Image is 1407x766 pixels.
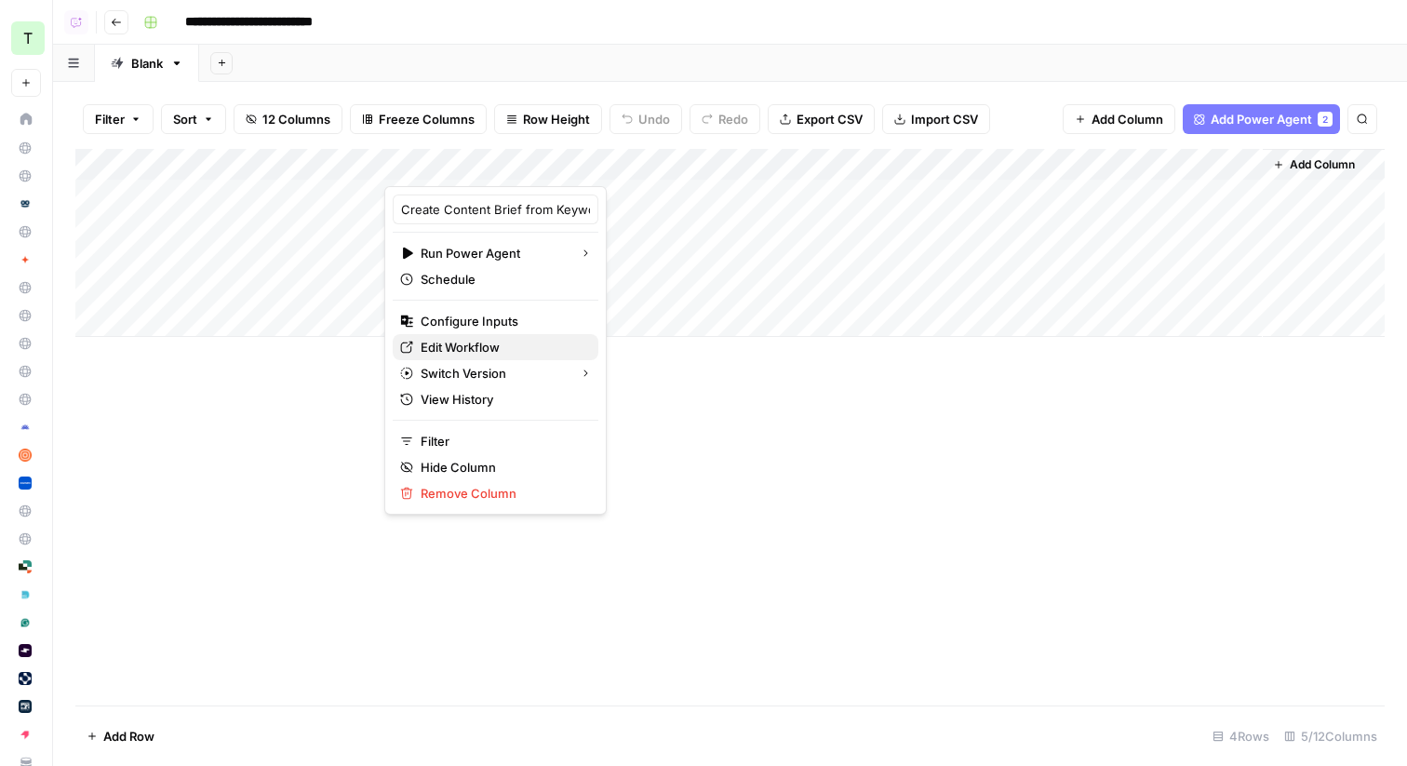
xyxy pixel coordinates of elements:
img: fan0pbaj1h6uk31gyhtjyk7uzinz [19,421,32,434]
span: Hide Column [421,458,583,477]
img: 1rmbdh83liigswmnvqyaq31zy2bw [19,477,32,490]
img: jg2db1r2bojt4rpadgkfzs6jzbyg [19,253,32,266]
span: Import CSV [911,110,978,128]
a: Home [11,104,41,134]
span: 2 [1322,112,1328,127]
span: Freeze Columns [379,110,475,128]
span: 12 Columns [262,110,330,128]
button: Add Column [1266,153,1362,177]
button: Workspace: Travis Demo [11,15,41,61]
span: Add Column [1092,110,1163,128]
button: Filter [83,104,154,134]
img: su6rzb6ooxtlguexw0i7h3ek2qys [19,560,32,573]
img: gof5uhmc929mcmwfs7g663om0qxx [19,197,32,210]
img: piswy9vrvpur08uro5cr7jpu448u [19,728,32,741]
img: e96rwc90nz550hm4zzehfpz0of55 [19,449,32,462]
button: Add Power Agent2 [1183,104,1340,134]
span: Filter [421,432,583,450]
a: Blank [95,45,199,82]
span: Filter [95,110,125,128]
span: Configure Inputs [421,312,583,330]
span: Redo [718,110,748,128]
span: View History [421,390,583,409]
span: Add Row [103,727,154,746]
span: Add Power Agent [1211,110,1312,128]
span: T [23,27,33,49]
button: Add Column [1063,104,1175,134]
span: Export CSV [797,110,863,128]
button: Row Height [494,104,602,134]
button: Freeze Columns [350,104,487,134]
span: Undo [638,110,670,128]
span: Schedule [421,270,583,289]
span: Switch Version [421,364,565,383]
img: pf0m9uptbb5lunep0ouiqv2syuku [19,644,32,657]
span: Row Height [523,110,590,128]
button: Export CSV [768,104,875,134]
button: Redo [690,104,760,134]
div: 2 [1318,112,1333,127]
img: 21cqirn3y8po2glfqu04segrt9y0 [19,588,32,601]
button: Sort [161,104,226,134]
span: Add Column [1290,156,1355,173]
div: 4 Rows [1205,721,1277,751]
div: 5/12 Columns [1277,721,1385,751]
img: 6qj8gtflwv87ps1ofr2h870h2smq [19,616,32,629]
span: Edit Workflow [421,338,583,356]
span: Sort [173,110,197,128]
img: 0xotxkj32g9ill9ld0jvwrjjfnpj [19,700,32,713]
span: Run Power Agent [421,244,565,262]
button: Add Row [75,721,166,751]
span: Remove Column [421,484,583,503]
img: 8r7vcgjp7k596450bh7nfz5jb48j [19,672,32,685]
button: 12 Columns [234,104,342,134]
button: Import CSV [882,104,990,134]
button: Undo [610,104,682,134]
div: Blank [131,54,163,73]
